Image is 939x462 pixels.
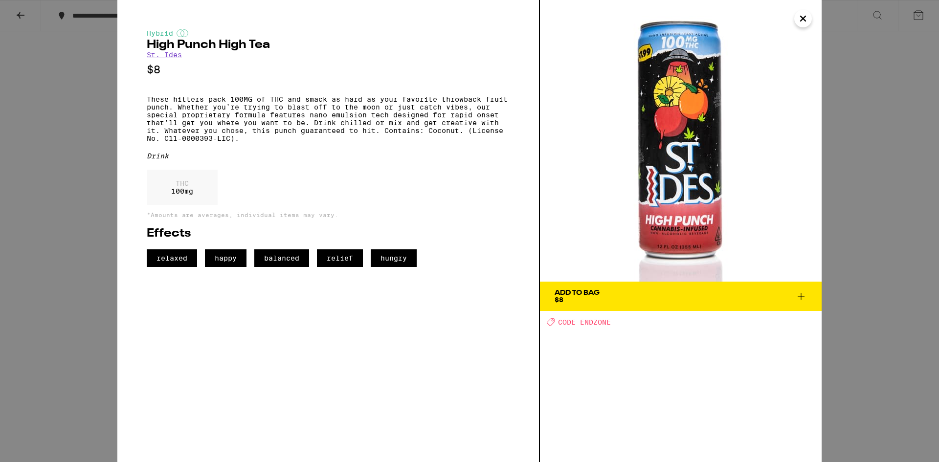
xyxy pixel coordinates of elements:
[147,152,510,160] div: Drink
[147,249,197,267] span: relaxed
[205,249,246,267] span: happy
[147,64,510,76] p: $8
[171,179,193,187] p: THC
[147,170,218,205] div: 100 mg
[147,95,510,142] p: These hitters pack 100MG of THC and smack as hard as your favorite throwback fruit punch. Whether...
[147,51,182,59] a: St. Ides
[177,29,188,37] img: hybridColor.svg
[317,249,363,267] span: relief
[6,7,70,15] span: Hi. Need any help?
[147,228,510,240] h2: Effects
[555,289,600,296] div: Add To Bag
[558,318,611,326] span: CODE ENDZONE
[147,39,510,51] h2: High Punch High Tea
[147,29,510,37] div: Hybrid
[147,212,510,218] p: *Amounts are averages, individual items may vary.
[540,282,822,311] button: Add To Bag$8
[254,249,309,267] span: balanced
[371,249,417,267] span: hungry
[794,10,812,27] button: Close
[555,296,563,304] span: $8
